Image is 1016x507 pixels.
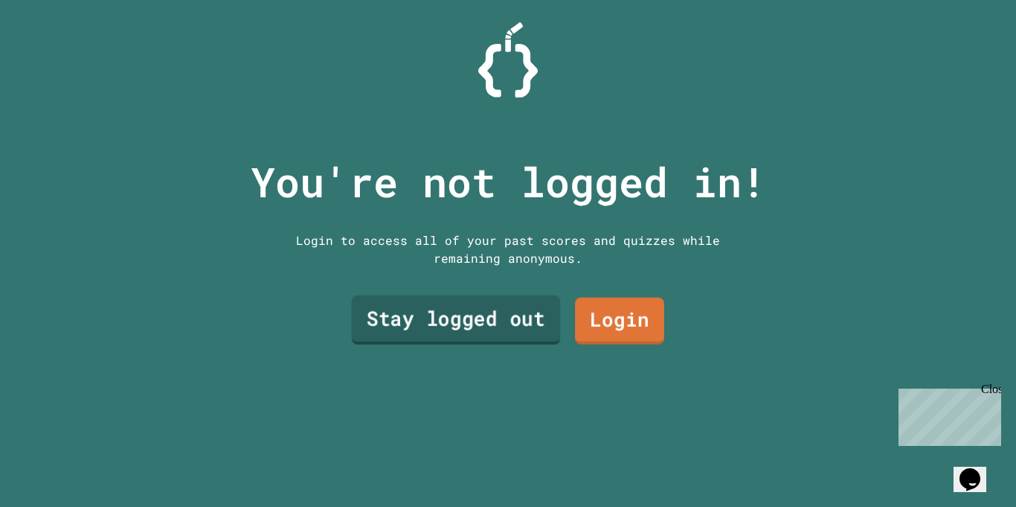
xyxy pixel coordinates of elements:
[6,6,103,95] div: Chat with us now!Close
[575,298,664,345] a: Login
[251,151,766,213] p: You're not logged in!
[954,447,1001,492] iframe: chat widget
[352,296,561,345] a: Stay logged out
[478,22,538,98] img: Logo.svg
[893,383,1001,446] iframe: chat widget
[285,232,731,267] div: Login to access all of your past scores and quizzes while remaining anonymous.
